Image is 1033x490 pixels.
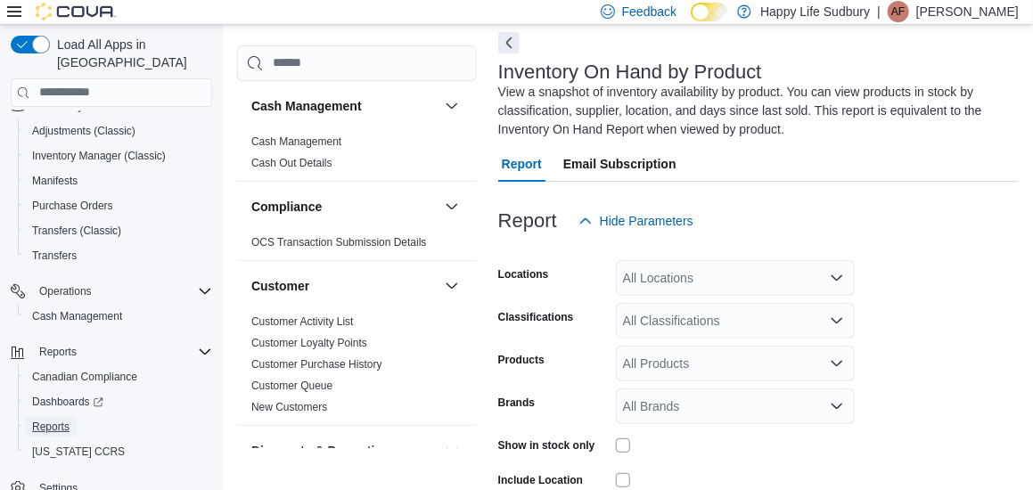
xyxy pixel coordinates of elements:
[18,218,219,243] button: Transfers (Classic)
[251,235,427,248] a: OCS Transaction Submission Details
[441,195,463,216] button: Compliance
[32,281,99,302] button: Operations
[25,441,132,462] a: [US_STATE] CCRS
[25,120,212,142] span: Adjustments (Classic)
[498,83,1010,139] div: View a snapshot of inventory availability by product. You can view products in stock by classific...
[18,243,219,268] button: Transfers
[237,231,477,259] div: Compliance
[251,234,427,249] span: OCS Transaction Submission Details
[251,378,332,392] span: Customer Queue
[251,399,327,413] span: New Customers
[32,341,212,363] span: Reports
[251,276,309,294] h3: Customer
[691,3,728,21] input: Dark Mode
[498,396,535,410] label: Brands
[18,193,219,218] button: Purchase Orders
[18,304,219,329] button: Cash Management
[4,339,219,364] button: Reports
[32,174,78,188] span: Manifests
[25,195,120,216] a: Purchase Orders
[4,279,219,304] button: Operations
[830,271,844,285] button: Open list of options
[18,168,219,193] button: Manifests
[18,143,219,168] button: Inventory Manager (Classic)
[498,310,574,324] label: Classifications
[39,284,92,298] span: Operations
[251,314,354,328] span: Customer Activity List
[622,3,676,20] span: Feedback
[251,336,367,348] a: Customer Loyalty Points
[888,1,909,22] div: Amanda Filiatrault
[251,314,354,327] a: Customer Activity List
[251,356,382,371] span: Customer Purchase History
[25,366,212,388] span: Canadian Compliance
[32,445,125,459] span: [US_STATE] CCRS
[251,441,397,459] h3: Discounts & Promotions
[251,441,438,459] button: Discounts & Promotions
[18,439,219,464] button: [US_STATE] CCRS
[25,245,84,266] a: Transfers
[32,149,166,163] span: Inventory Manager (Classic)
[498,473,583,487] label: Include Location
[251,400,327,412] a: New Customers
[251,155,332,169] span: Cash Out Details
[498,267,549,282] label: Locations
[25,245,212,266] span: Transfers
[36,3,116,20] img: Cova
[251,96,438,114] button: Cash Management
[830,399,844,413] button: Open list of options
[25,145,173,167] a: Inventory Manager (Classic)
[251,96,362,114] h3: Cash Management
[32,124,135,138] span: Adjustments (Classic)
[25,416,212,437] span: Reports
[830,356,844,371] button: Open list of options
[18,389,219,414] a: Dashboards
[25,306,129,327] a: Cash Management
[251,276,438,294] button: Customer
[441,439,463,461] button: Discounts & Promotions
[50,36,212,71] span: Load All Apps in [GEOGRAPHIC_DATA]
[32,224,121,238] span: Transfers (Classic)
[32,395,103,409] span: Dashboards
[25,120,143,142] a: Adjustments (Classic)
[25,170,212,192] span: Manifests
[251,135,341,147] a: Cash Management
[498,32,520,53] button: Next
[32,370,137,384] span: Canadian Compliance
[760,1,870,22] p: Happy Life Sudbury
[32,341,84,363] button: Reports
[32,420,70,434] span: Reports
[571,203,701,239] button: Hide Parameters
[441,274,463,296] button: Customer
[600,212,693,230] span: Hide Parameters
[25,416,77,437] a: Reports
[32,249,77,263] span: Transfers
[25,145,212,167] span: Inventory Manager (Classic)
[39,345,77,359] span: Reports
[251,379,332,391] a: Customer Queue
[830,314,844,328] button: Open list of options
[18,364,219,389] button: Canadian Compliance
[25,220,212,241] span: Transfers (Classic)
[916,1,1019,22] p: [PERSON_NAME]
[691,21,692,22] span: Dark Mode
[25,306,212,327] span: Cash Management
[25,170,85,192] a: Manifests
[891,1,905,22] span: AF
[251,197,322,215] h3: Compliance
[25,391,111,412] a: Dashboards
[32,309,122,323] span: Cash Management
[251,197,438,215] button: Compliance
[502,146,542,182] span: Report
[237,310,477,424] div: Customer
[25,195,212,216] span: Purchase Orders
[25,441,212,462] span: Washington CCRS
[25,366,144,388] a: Canadian Compliance
[877,1,881,22] p: |
[18,118,219,143] button: Adjustments (Classic)
[32,199,113,213] span: Purchase Orders
[25,391,212,412] span: Dashboards
[32,281,212,302] span: Operations
[251,156,332,168] a: Cash Out Details
[237,130,477,180] div: Cash Management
